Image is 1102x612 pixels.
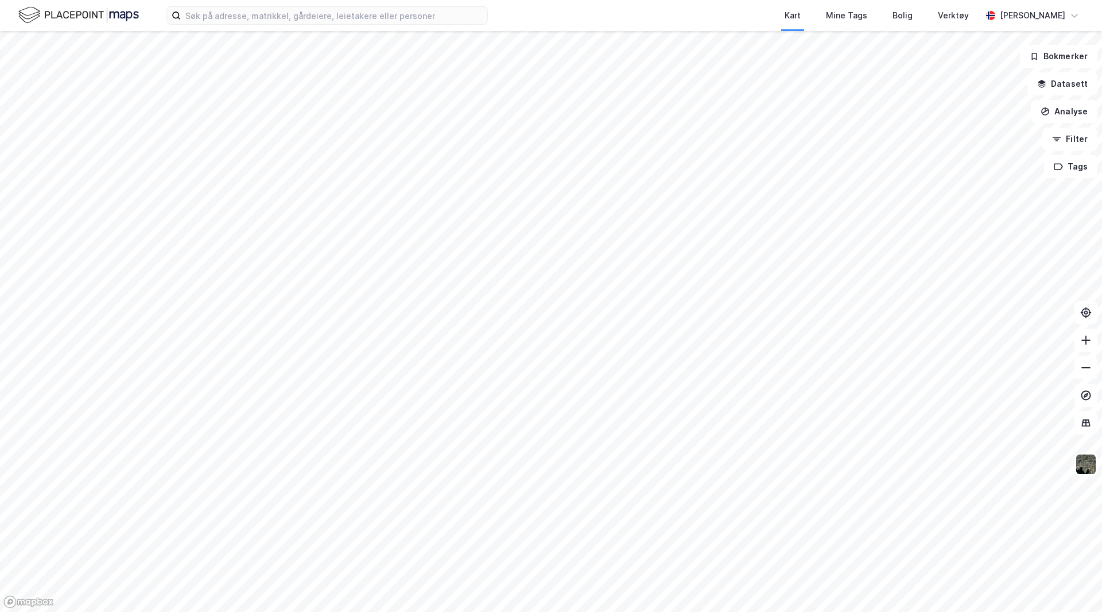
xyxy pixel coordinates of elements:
input: Søk på adresse, matrikkel, gårdeiere, leietakere eller personer [181,7,487,24]
div: Mine Tags [826,9,867,22]
div: Kart [785,9,801,22]
iframe: Chat Widget [1045,557,1102,612]
div: Bolig [893,9,913,22]
div: [PERSON_NAME] [1000,9,1065,22]
div: Verktøy [938,9,969,22]
img: logo.f888ab2527a4732fd821a326f86c7f29.svg [18,5,139,25]
div: Kontrollprogram for chat [1045,557,1102,612]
